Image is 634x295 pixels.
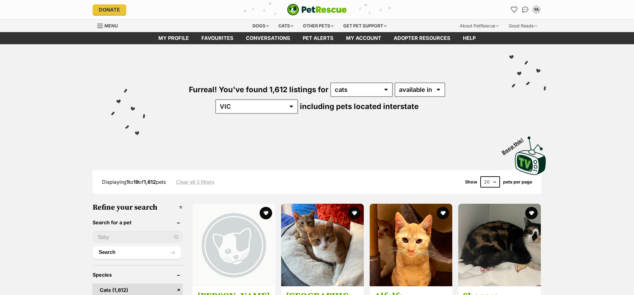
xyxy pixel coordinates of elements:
[93,272,183,278] header: Species
[370,204,452,286] img: Alfalfa - Domestic Short Hair (DSH) Cat
[287,4,347,16] img: logo-cat-932fe2b9b8326f06289b0f2fb663e598f794de774fb13d1741a6617ecf9a85b4.svg
[520,5,530,15] a: Conversations
[522,7,529,13] img: chat-41dd97257d64d25036548639549fe6c8038ab92f7586957e7f3b1b290dea8141.svg
[281,204,364,286] img: Brussel - Domestic Short Hair (DSH) Cat
[240,32,296,44] a: conversations
[104,23,118,28] span: Menu
[144,179,156,185] strong: 1,612
[458,204,541,286] img: Shonara - Domestic Short Hair Cat
[127,179,129,185] strong: 1
[533,7,540,13] div: YA
[348,207,361,219] button: favourite
[102,179,166,185] span: Displaying to of pets
[97,20,122,31] a: Menu
[93,246,181,259] button: Search
[176,179,214,185] a: Clear all 3 filters
[300,102,419,111] span: including pets located interstate
[195,32,240,44] a: Favourites
[504,20,541,32] div: Good Reads
[133,179,139,185] strong: 19
[296,32,340,44] a: Pet alerts
[93,203,183,212] h3: Refine your search
[340,32,387,44] a: My account
[93,220,183,225] header: Search for a pet
[531,5,541,15] button: My account
[457,32,482,44] a: Help
[248,20,273,32] div: Dogs
[93,231,183,243] input: Toby
[274,20,298,32] div: Cats
[455,20,503,32] div: About PetRescue
[93,4,126,15] a: Donate
[287,4,347,16] a: PetRescue
[509,5,541,15] ul: Account quick links
[189,85,329,94] span: Furreal! You've found 1,612 listings for
[299,20,338,32] div: Other pets
[509,5,519,15] a: Favourites
[525,207,538,219] button: favourite
[437,207,449,219] button: favourite
[501,133,530,155] span: Boop this!
[515,136,546,175] img: PetRescue TV logo
[260,207,272,219] button: favourite
[465,179,477,184] span: Show
[339,20,391,32] div: Get pet support
[515,131,546,176] a: Boop this!
[387,32,457,44] a: Adopter resources
[503,179,532,184] label: pets per page
[152,32,195,44] a: My profile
